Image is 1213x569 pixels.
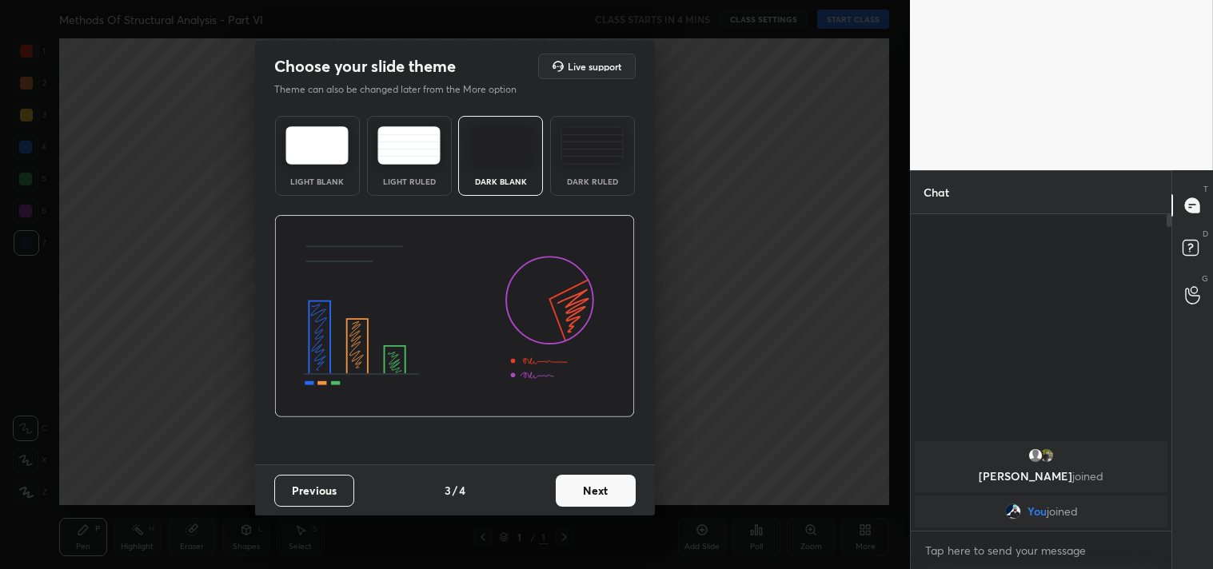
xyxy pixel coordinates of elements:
[1072,468,1103,483] span: joined
[561,126,624,165] img: darkRuledTheme.de295e13.svg
[1203,228,1208,240] p: D
[274,215,635,418] img: darkThemeBanner.d06ce4a2.svg
[377,126,441,165] img: lightRuledTheme.5fabf969.svg
[1202,273,1208,284] p: G
[1039,448,1055,464] img: b2b929bb3ee94a3c9d113740ffa956c2.jpg
[453,482,457,499] h4: /
[445,482,451,499] h4: 3
[274,475,354,507] button: Previous
[1027,448,1043,464] img: default.png
[556,475,636,507] button: Next
[1027,505,1046,518] span: You
[568,62,621,71] h5: Live support
[274,82,533,97] p: Theme can also be changed later from the More option
[459,482,465,499] h4: 4
[377,177,441,185] div: Light Ruled
[274,56,456,77] h2: Choose your slide theme
[911,438,1171,531] div: grid
[1004,503,1020,519] img: bb0fa125db344831bf5d12566d8c4e6c.jpg
[561,177,624,185] div: Dark Ruled
[1203,183,1208,195] p: T
[469,177,533,185] div: Dark Blank
[469,126,533,165] img: darkTheme.f0cc69e5.svg
[924,470,1158,483] p: [PERSON_NAME]
[285,126,349,165] img: lightTheme.e5ed3b09.svg
[911,171,962,213] p: Chat
[285,177,349,185] div: Light Blank
[1046,505,1077,518] span: joined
